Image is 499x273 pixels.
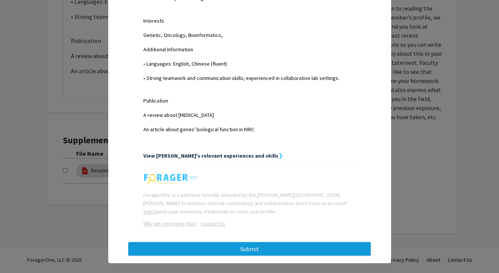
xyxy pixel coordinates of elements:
strong: ❯ [278,152,283,159]
a: Opens in a new tab [197,220,225,227]
p: Additional Information [143,45,356,54]
button: Submit [128,242,371,256]
u: Why am I receiving this? [143,220,197,227]
u: Contact Us [201,220,225,227]
p: Genetic, Oncology, Bioinformatics, [143,31,356,39]
p: • Languages: English, Chinese (fluent) [143,60,356,68]
p: An article about genes' biological function in KIRC [143,125,356,133]
p: A review about [MEDICAL_DATA] [143,111,356,119]
p: Interests [143,17,356,25]
iframe: Chat [6,239,32,267]
a: Opens in a new tab [143,220,197,227]
p: • Strong teamwork and communication skills; experienced in collaborative lab settings. [143,74,356,82]
span: ForagerOne is a platform formally adopted by the [PERSON_NAME][GEOGRAPHIC_DATA][PERSON_NAME] to e... [143,192,348,215]
p: Publication [143,97,356,105]
strong: View [PERSON_NAME]'s relevant experiences and skills [143,152,278,159]
a: Sign in [143,208,158,215]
